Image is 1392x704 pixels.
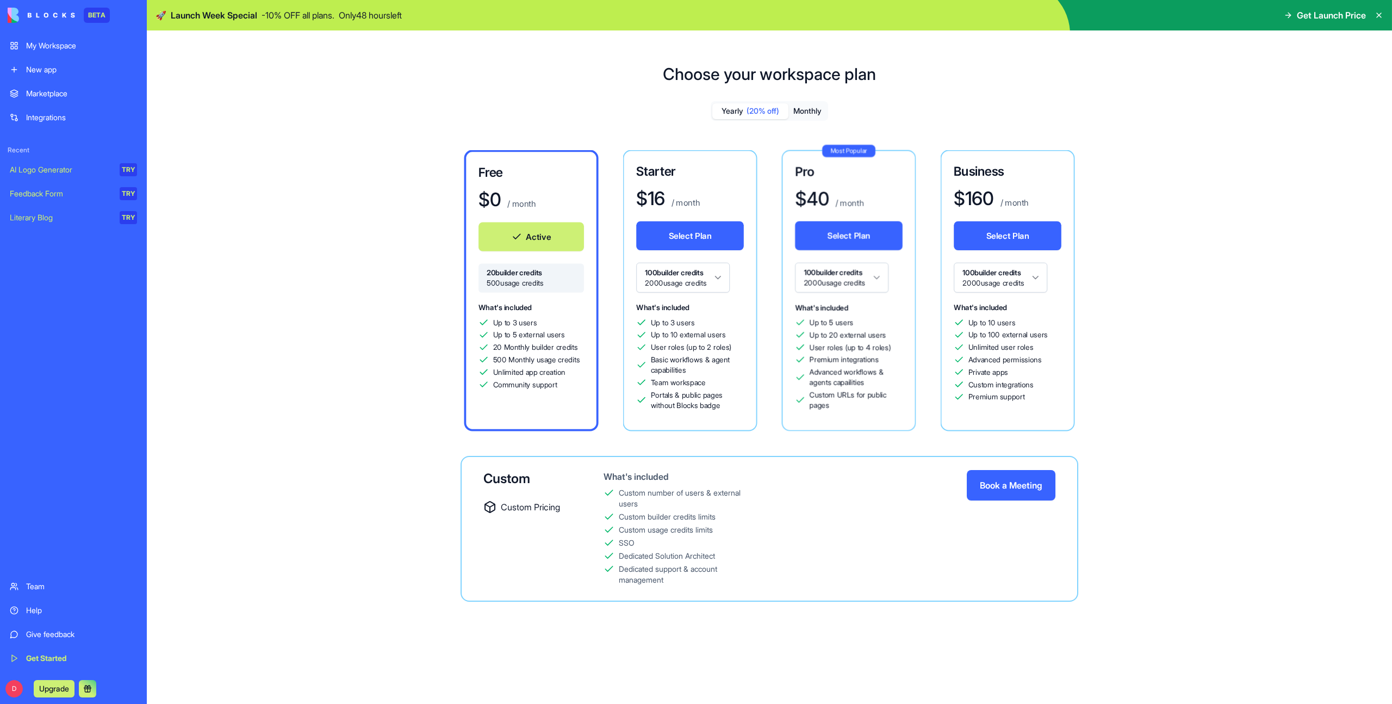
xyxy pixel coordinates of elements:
[636,163,744,180] h3: Starter
[810,330,886,340] span: Up to 20 external users
[26,653,137,664] div: Get Started
[636,303,689,312] span: What's included
[478,223,584,251] button: Active
[810,342,891,353] span: User roles (up to 4 roles)
[795,188,829,209] h1: $ 40
[26,581,137,592] div: Team
[954,163,1061,180] h3: Business
[636,188,665,209] h1: $ 16
[505,197,536,210] p: / month
[651,342,731,353] span: User roles (up to 2 roles)
[10,164,112,175] div: AI Logo Generator
[3,146,144,155] span: Recent
[968,342,1034,353] span: Unlimited user roles
[967,470,1055,501] button: Book a Meeting
[493,330,565,340] span: Up to 5 external users
[26,605,137,616] div: Help
[487,268,575,278] span: 20 builder credits
[651,330,726,340] span: Up to 10 external users
[3,107,144,128] a: Integrations
[483,470,569,487] div: Custom
[262,9,334,22] p: - 10 % OFF all plans.
[26,64,137,75] div: New app
[810,390,903,410] span: Custom URLs for public pages
[5,680,23,697] span: D
[795,163,903,180] h3: Pro
[712,103,788,119] button: Yearly
[339,9,402,22] p: Only 48 hours left
[3,159,144,181] a: AI Logo GeneratorTRY
[998,196,1029,209] p: / month
[954,188,994,209] h1: $ 160
[3,207,144,229] a: Literary BlogTRY
[3,600,144,621] a: Help
[8,8,110,23] a: BETA
[120,211,137,224] div: TRY
[669,196,700,209] p: / month
[651,317,695,328] span: Up to 3 users
[954,303,1007,312] span: What's included
[26,112,137,123] div: Integrations
[663,64,876,84] h1: Choose your workspace plan
[3,623,144,645] a: Give feedback
[120,163,137,176] div: TRY
[3,183,144,205] a: Feedback FormTRY
[795,221,903,250] button: Select Plan
[493,342,578,353] span: 20 Monthly builder credits
[651,355,744,375] span: Basic workflows & agent capabilities
[120,187,137,200] div: TRY
[968,367,1008,378] span: Private apps
[834,196,864,209] p: / month
[619,487,755,509] div: Custom number of users & external users
[968,317,1015,328] span: Up to 10 users
[26,88,137,99] div: Marketplace
[619,524,713,535] div: Custom usage credits limits
[10,188,112,199] div: Feedback Form
[619,551,715,561] div: Dedicated Solution Architect
[636,221,744,250] button: Select Plan
[822,145,875,157] div: Most Popular
[34,683,74,694] a: Upgrade
[619,564,755,585] div: Dedicated support & account management
[493,317,537,328] span: Up to 3 users
[810,367,903,388] span: Advanced workflows & agents capailities
[26,629,137,640] div: Give feedback
[619,538,635,548] div: SSO
[651,378,706,388] span: Team workspace
[810,355,879,365] span: Premium integrations
[8,8,75,23] img: logo
[34,680,74,697] button: Upgrade
[478,164,584,181] h3: Free
[3,59,144,81] a: New app
[10,212,112,223] div: Literary Blog
[810,317,854,328] span: Up to 5 users
[478,303,532,312] span: What's included
[747,106,779,116] span: (20% off)
[487,278,575,288] span: 500 usage credits
[3,83,144,104] a: Marketplace
[84,8,110,23] div: BETA
[954,221,1061,250] button: Select Plan
[604,470,755,483] div: What's included
[501,501,560,514] span: Custom Pricing
[3,35,144,57] a: My Workspace
[156,9,166,22] span: 🚀
[968,379,1034,390] span: Custom integrations
[478,189,501,210] h1: $ 0
[493,379,557,390] span: Community support
[968,355,1042,365] span: Advanced permissions
[3,576,144,597] a: Team
[26,40,137,51] div: My Workspace
[171,9,257,22] span: Launch Week Special
[493,355,580,365] span: 500 Monthly usage credits
[968,330,1048,340] span: Up to 100 external users
[619,511,716,522] div: Custom builder credits limits
[1297,9,1366,22] span: Get Launch Price
[3,647,144,669] a: Get Started
[795,303,848,312] span: What's included
[651,390,744,410] span: Portals & public pages without Blocks badge
[788,103,826,119] button: Monthly
[493,367,565,378] span: Unlimited app creation
[968,392,1025,402] span: Premium support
